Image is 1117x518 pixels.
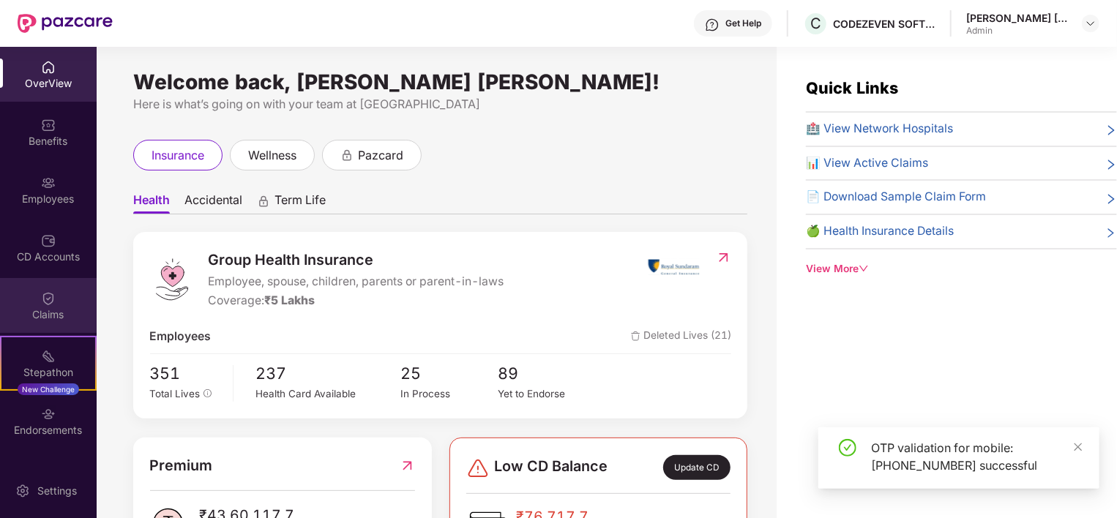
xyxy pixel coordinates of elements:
[248,146,296,165] span: wellness
[358,146,403,165] span: pazcard
[631,328,731,346] span: Deleted Lives (21)
[209,292,504,310] div: Coverage:
[209,249,504,271] span: Group Health Insurance
[203,389,212,398] span: info-circle
[871,439,1082,474] div: OTP validation for mobile: [PHONE_NUMBER] successful
[33,484,81,498] div: Settings
[646,249,701,285] img: insurerIcon
[498,386,594,402] div: Yet to Endorse
[41,60,56,75] img: svg+xml;base64,PHN2ZyBpZD0iSG9tZSIgeG1sbnM9Imh0dHA6Ly93d3cudzMub3JnLzIwMDAvc3ZnIiB3aWR0aD0iMjAiIG...
[41,291,56,306] img: svg+xml;base64,PHN2ZyBpZD0iQ2xhaW0iIHhtbG5zPSJodHRwOi8vd3d3LnczLm9yZy8yMDAwL3N2ZyIgd2lkdGg9IjIwIi...
[41,118,56,132] img: svg+xml;base64,PHN2ZyBpZD0iQmVuZWZpdHMiIHhtbG5zPSJodHRwOi8vd3d3LnczLm9yZy8yMDAwL3N2ZyIgd2lkdGg9Ij...
[150,361,223,386] span: 351
[663,455,731,480] div: Update CD
[806,188,986,206] span: 📄 Download Sample Claim Form
[466,457,490,480] img: svg+xml;base64,PHN2ZyBpZD0iRGFuZ2VyLTMyeDMyIiB4bWxucz0iaHR0cDovL3d3dy53My5vcmcvMjAwMC9zdmciIHdpZH...
[18,14,113,33] img: New Pazcare Logo
[150,388,201,399] span: Total Lives
[400,454,415,477] img: RedirectIcon
[265,293,315,307] span: ₹5 Lakhs
[859,263,869,274] span: down
[184,192,242,214] span: Accidental
[257,194,270,207] div: animation
[716,250,731,265] img: RedirectIcon
[806,261,1117,277] div: View More
[806,154,928,173] span: 📊 View Active Claims
[41,176,56,190] img: svg+xml;base64,PHN2ZyBpZD0iRW1wbG95ZWVzIiB4bWxucz0iaHR0cDovL3d3dy53My5vcmcvMjAwMC9zdmciIHdpZHRoPS...
[41,407,56,421] img: svg+xml;base64,PHN2ZyBpZD0iRW5kb3JzZW1lbnRzIiB4bWxucz0iaHR0cDovL3d3dy53My5vcmcvMjAwMC9zdmciIHdpZH...
[966,25,1069,37] div: Admin
[41,349,56,364] img: svg+xml;base64,PHN2ZyB4bWxucz0iaHR0cDovL3d3dy53My5vcmcvMjAwMC9zdmciIHdpZHRoPSIyMSIgaGVpZ2h0PSIyMC...
[806,78,898,97] span: Quick Links
[810,15,821,32] span: C
[1,365,95,380] div: Stepathon
[725,18,761,29] div: Get Help
[1073,442,1083,452] span: close
[806,120,953,138] span: 🏥 View Network Hospitals
[255,386,401,402] div: Health Card Available
[631,331,640,341] img: deleteIcon
[966,11,1069,25] div: [PERSON_NAME] [PERSON_NAME]
[806,222,954,241] span: 🍏 Health Insurance Details
[705,18,720,32] img: svg+xml;base64,PHN2ZyBpZD0iSGVscC0zMngzMiIgeG1sbnM9Imh0dHA6Ly93d3cudzMub3JnLzIwMDAvc3ZnIiB3aWR0aD...
[152,146,204,165] span: insurance
[1085,18,1097,29] img: svg+xml;base64,PHN2ZyBpZD0iRHJvcGRvd24tMzJ4MzIiIHhtbG5zPSJodHRwOi8vd3d3LnczLm9yZy8yMDAwL3N2ZyIgd2...
[133,192,170,214] span: Health
[400,386,497,402] div: In Process
[209,273,504,291] span: Employee, spouse, children, parents or parent-in-laws
[1105,123,1117,138] span: right
[150,258,194,301] img: logo
[133,76,747,88] div: Welcome back, [PERSON_NAME] [PERSON_NAME]!
[400,361,497,386] span: 25
[41,233,56,248] img: svg+xml;base64,PHN2ZyBpZD0iQ0RfQWNjb3VudHMiIGRhdGEtbmFtZT0iQ0QgQWNjb3VudHMiIHhtbG5zPSJodHRwOi8vd3...
[150,454,213,477] span: Premium
[150,328,212,346] span: Employees
[255,361,401,386] span: 237
[833,17,935,31] div: CODEZEVEN SOFTWARE PRIVATE LIMITED
[498,361,594,386] span: 89
[1105,191,1117,206] span: right
[274,192,326,214] span: Term Life
[133,95,747,113] div: Here is what’s going on with your team at [GEOGRAPHIC_DATA]
[1105,225,1117,241] span: right
[18,383,79,395] div: New Challenge
[340,148,354,161] div: animation
[494,455,608,480] span: Low CD Balance
[15,484,30,498] img: svg+xml;base64,PHN2ZyBpZD0iU2V0dGluZy0yMHgyMCIgeG1sbnM9Imh0dHA6Ly93d3cudzMub3JnLzIwMDAvc3ZnIiB3aW...
[839,439,856,457] span: check-circle
[1105,157,1117,173] span: right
